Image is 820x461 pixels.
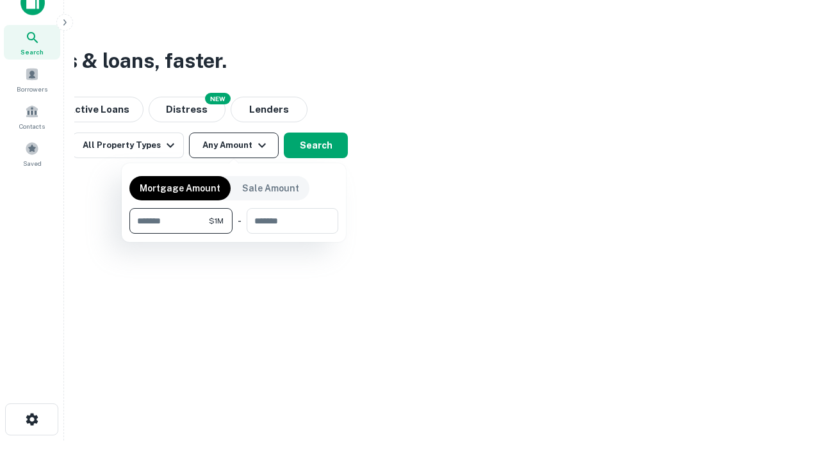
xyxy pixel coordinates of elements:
p: Sale Amount [242,181,299,195]
iframe: Chat Widget [756,359,820,420]
p: Mortgage Amount [140,181,220,195]
div: - [238,208,242,234]
span: $1M [209,215,224,227]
